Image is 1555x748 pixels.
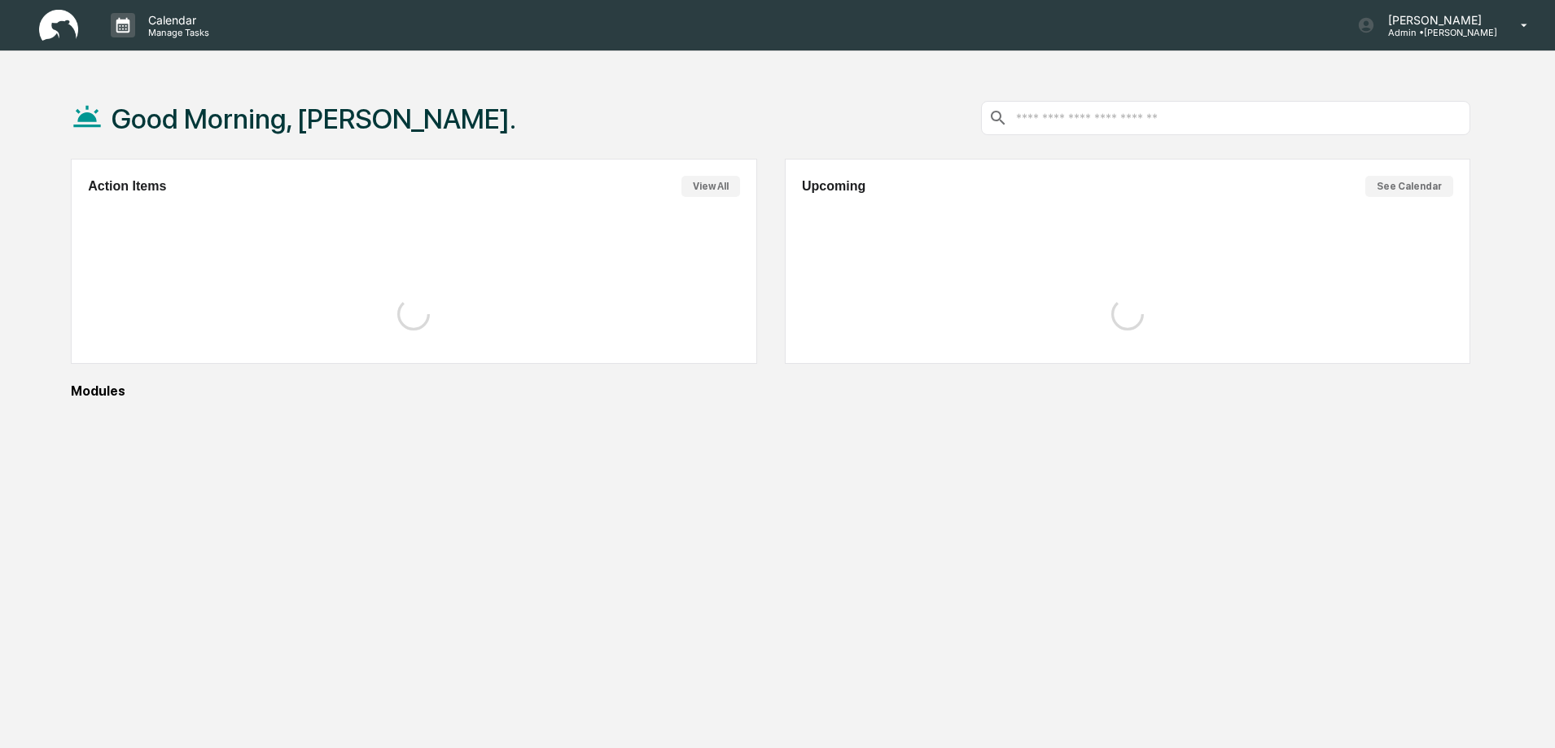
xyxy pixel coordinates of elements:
[1375,27,1497,38] p: Admin • [PERSON_NAME]
[1365,176,1453,197] button: See Calendar
[1375,13,1497,27] p: [PERSON_NAME]
[112,103,516,135] h1: Good Morning, [PERSON_NAME].
[681,176,740,197] button: View All
[135,13,217,27] p: Calendar
[39,10,78,42] img: logo
[88,179,166,194] h2: Action Items
[135,27,217,38] p: Manage Tasks
[802,179,865,194] h2: Upcoming
[71,383,1470,399] div: Modules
